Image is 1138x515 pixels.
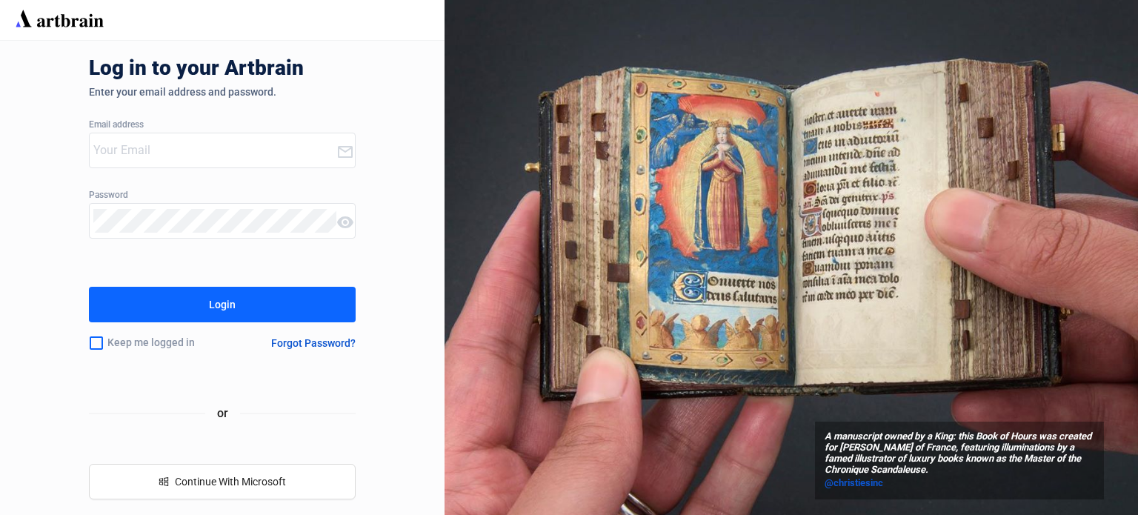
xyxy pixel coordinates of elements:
[271,337,356,349] div: Forgot Password?
[175,476,286,488] span: Continue With Microsoft
[209,293,236,316] div: Login
[89,287,356,322] button: Login
[89,328,236,359] div: Keep me logged in
[205,404,240,422] span: or
[89,190,356,201] div: Password
[825,477,883,488] span: @christiesinc
[89,120,356,130] div: Email address
[825,476,1094,491] a: @christiesinc
[89,56,533,86] div: Log in to your Artbrain
[93,139,336,162] input: Your Email
[89,464,356,499] button: windowsContinue With Microsoft
[825,431,1094,476] span: A manuscript owned by a King: this Book of Hours was created for [PERSON_NAME] of France, featuri...
[159,476,169,487] span: windows
[89,86,356,98] div: Enter your email address and password.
